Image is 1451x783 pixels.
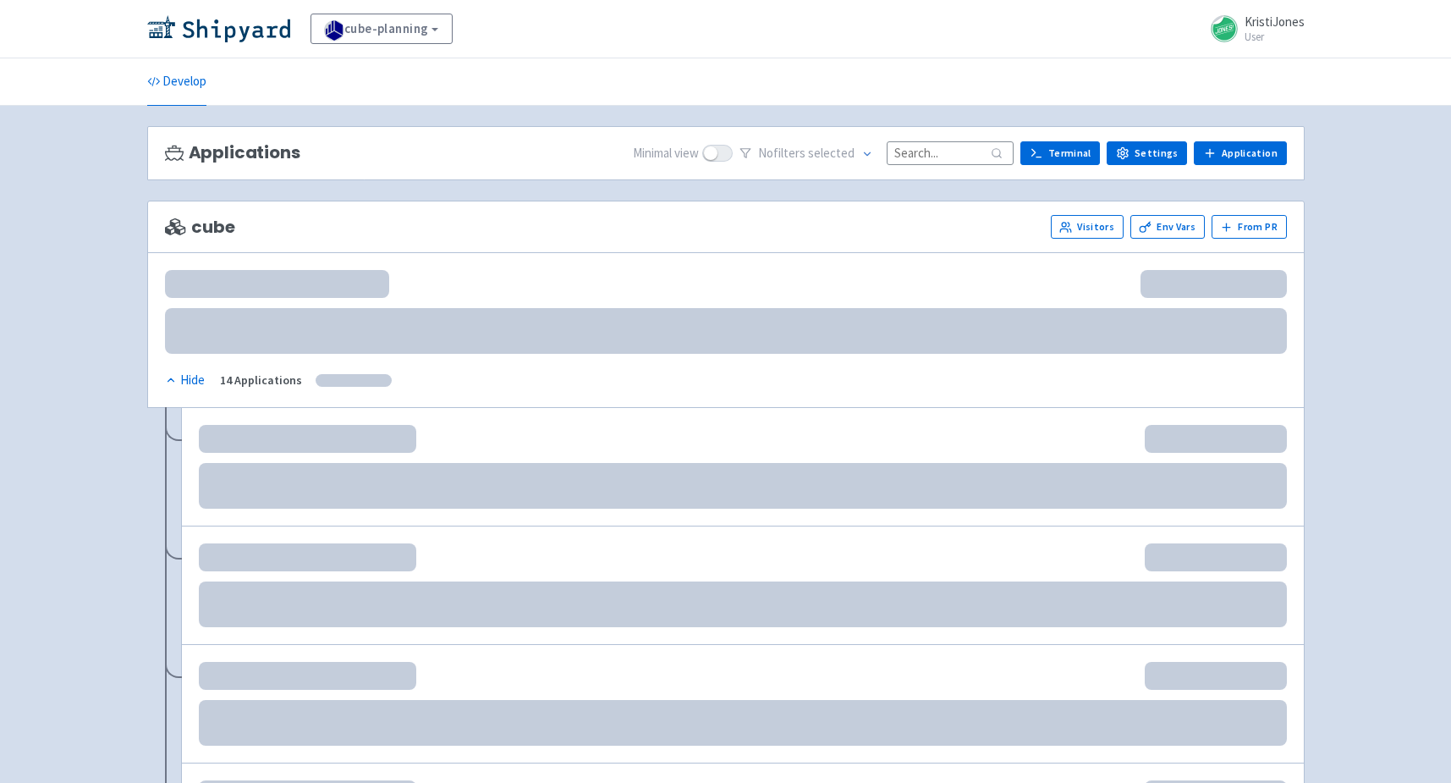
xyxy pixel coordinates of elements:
[165,371,205,390] div: Hide
[220,371,302,390] div: 14 Applications
[1245,14,1305,30] span: KristiJones
[1130,215,1205,239] a: Env Vars
[1107,141,1187,165] a: Settings
[633,144,699,163] span: Minimal view
[165,143,300,163] h3: Applications
[887,141,1014,164] input: Search...
[1051,215,1124,239] a: Visitors
[808,145,855,161] span: selected
[1212,215,1287,239] button: From PR
[1194,141,1286,165] a: Application
[147,15,290,42] img: Shipyard logo
[165,371,206,390] button: Hide
[1201,15,1305,42] a: KristiJones User
[147,58,206,106] a: Develop
[1245,31,1305,42] small: User
[311,14,453,44] a: cube-planning
[758,144,855,163] span: No filter s
[1020,141,1100,165] a: Terminal
[165,218,235,237] span: cube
